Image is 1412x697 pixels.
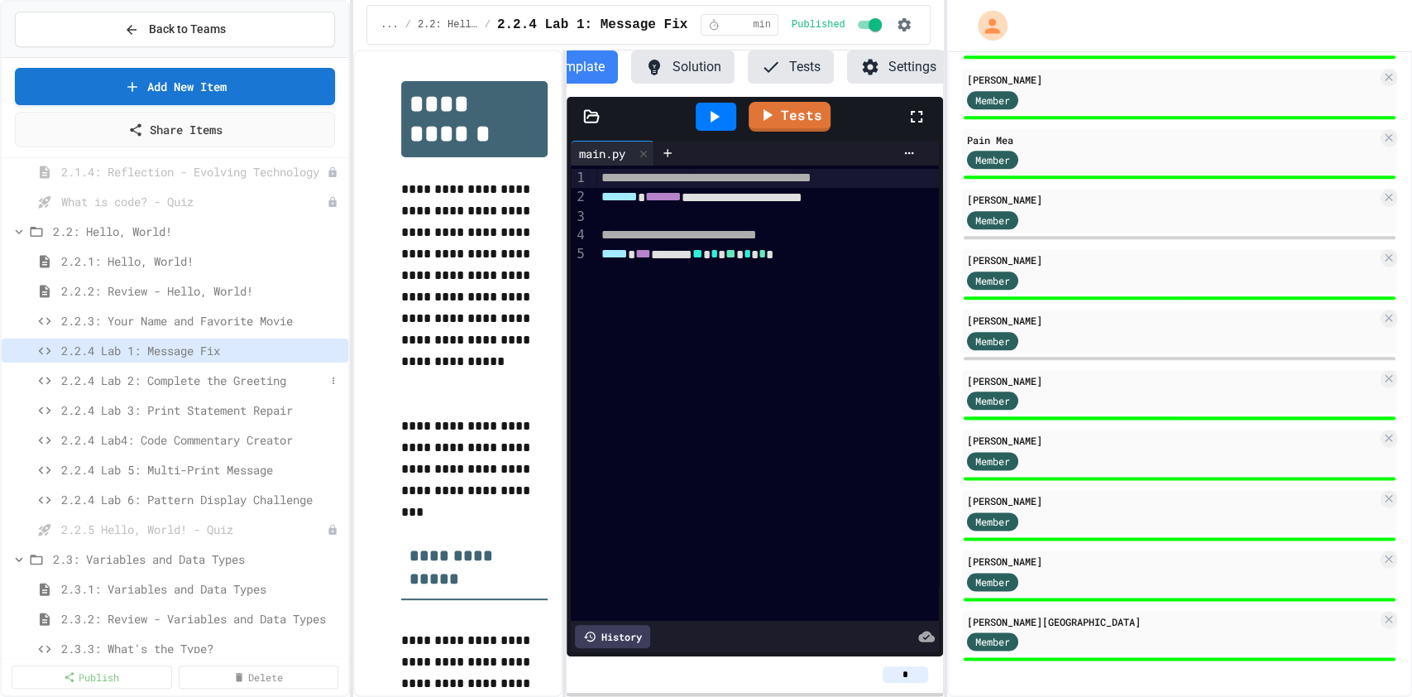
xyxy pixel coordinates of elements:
div: main.py [571,141,654,166]
span: Member [975,454,1010,469]
div: 3 [571,208,587,226]
span: 2.3.1: Variables and Data Types [61,580,342,598]
span: 2.2.4 Lab 2: Complete the Greeting [61,372,325,389]
div: My Account [960,7,1012,45]
span: Published [792,18,845,31]
button: Settings [847,50,950,84]
span: 2.2.4 Lab 3: Print Statement Repair [61,401,342,419]
span: Member [975,574,1010,589]
div: 1 [571,169,587,188]
span: Member [975,514,1010,529]
div: 4 [571,226,587,245]
span: 2.3.3: What's the Type? [61,640,342,657]
span: ... [381,18,399,31]
div: Unpublished [327,196,338,208]
span: / [405,18,411,31]
span: Member [975,213,1010,228]
span: 2.2.3: Your Name and Favorite Movie [61,312,342,329]
a: Share Items [15,112,335,147]
span: 2.2: Hello, World! [418,18,478,31]
div: [PERSON_NAME] [967,313,1377,328]
a: Delete [179,666,339,689]
a: Add New Item [15,68,335,105]
button: Template [537,50,618,84]
span: Member [975,93,1010,108]
span: 2.3.2: Review - Variables and Data Types [61,610,342,627]
div: History [575,625,650,648]
div: [PERSON_NAME] [967,72,1377,87]
div: Pain Mea [967,132,1377,147]
span: Member [975,634,1010,649]
span: Member [975,152,1010,167]
button: More options [325,373,342,389]
span: Back to Teams [149,21,226,38]
span: 2.2.4 Lab 5: Multi-Print Message [61,461,342,478]
span: Member [975,334,1010,348]
div: [PERSON_NAME] [967,192,1377,207]
span: / [485,18,491,31]
span: min [753,18,771,31]
div: [PERSON_NAME] [967,493,1377,508]
div: Unpublished [327,166,338,178]
span: 2.2.4 Lab 6: Pattern Display Challenge [61,491,342,508]
span: 2.2.1: Hello, World! [61,252,342,270]
a: Tests [749,102,830,132]
span: 2.2.5 Hello, World! - Quiz [61,521,327,538]
span: 2.2.4 Lab 1: Message Fix [61,342,342,359]
span: 2.2: Hello, World! [53,223,342,240]
div: [PERSON_NAME] [967,554,1377,569]
span: Member [975,393,1010,408]
span: What is code? - Quiz [61,193,327,210]
button: Solution [631,50,735,84]
div: 5 [571,245,587,264]
div: [PERSON_NAME] [967,373,1377,388]
a: Publish [12,666,172,689]
span: 2.3: Variables and Data Types [53,550,342,568]
div: 2 [571,188,587,207]
button: Back to Teams [15,12,335,47]
span: 2.2.4 Lab4: Code Commentary Creator [61,431,342,449]
div: main.py [571,145,634,162]
div: Unpublished [327,524,338,536]
span: 2.2.4 Lab 1: Message Fix [497,15,687,35]
span: Member [975,273,1010,288]
button: Tests [748,50,834,84]
div: [PERSON_NAME] [967,433,1377,448]
div: [PERSON_NAME][GEOGRAPHIC_DATA] [967,614,1377,629]
div: [PERSON_NAME] [967,252,1377,267]
span: 2.1.4: Reflection - Evolving Technology [61,163,327,180]
span: 2.2.2: Review - Hello, World! [61,282,342,300]
div: Content is published and visible to students [792,15,885,35]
